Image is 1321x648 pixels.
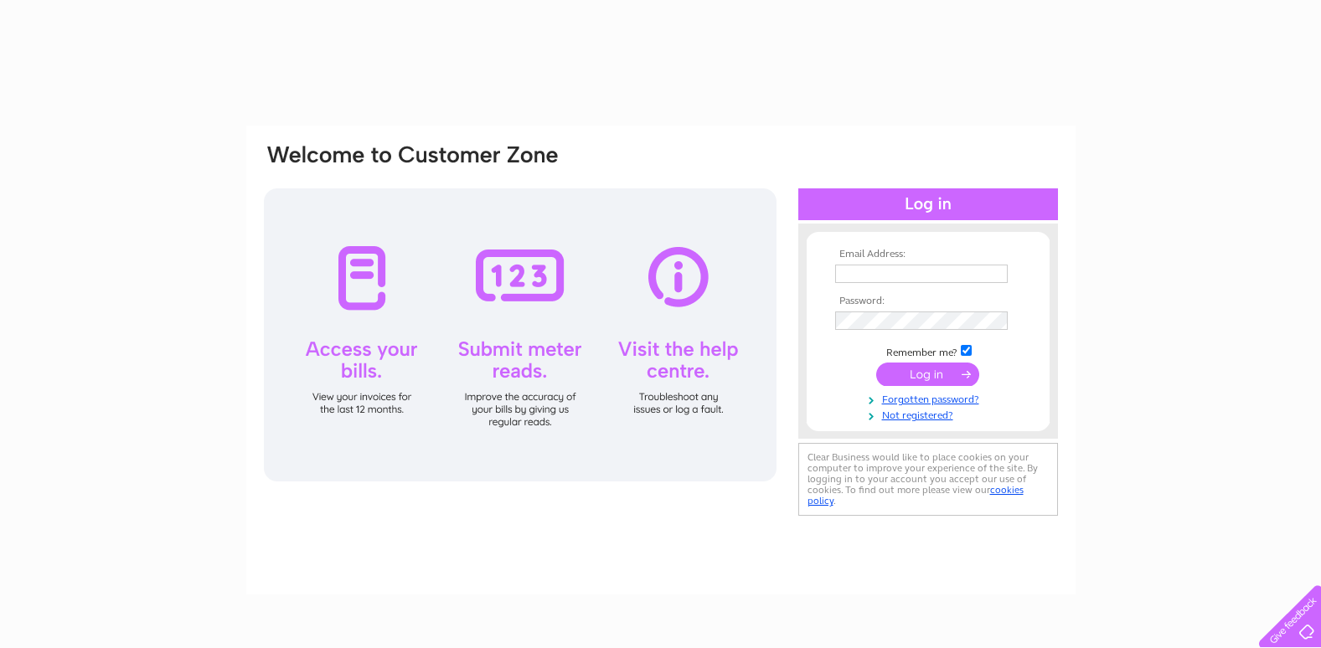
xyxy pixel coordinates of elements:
div: Clear Business would like to place cookies on your computer to improve your experience of the sit... [798,443,1058,516]
a: Forgotten password? [835,390,1025,406]
th: Email Address: [831,249,1025,260]
a: Not registered? [835,406,1025,422]
td: Remember me? [831,342,1025,359]
input: Submit [876,363,979,386]
th: Password: [831,296,1025,307]
a: cookies policy [808,484,1024,507]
